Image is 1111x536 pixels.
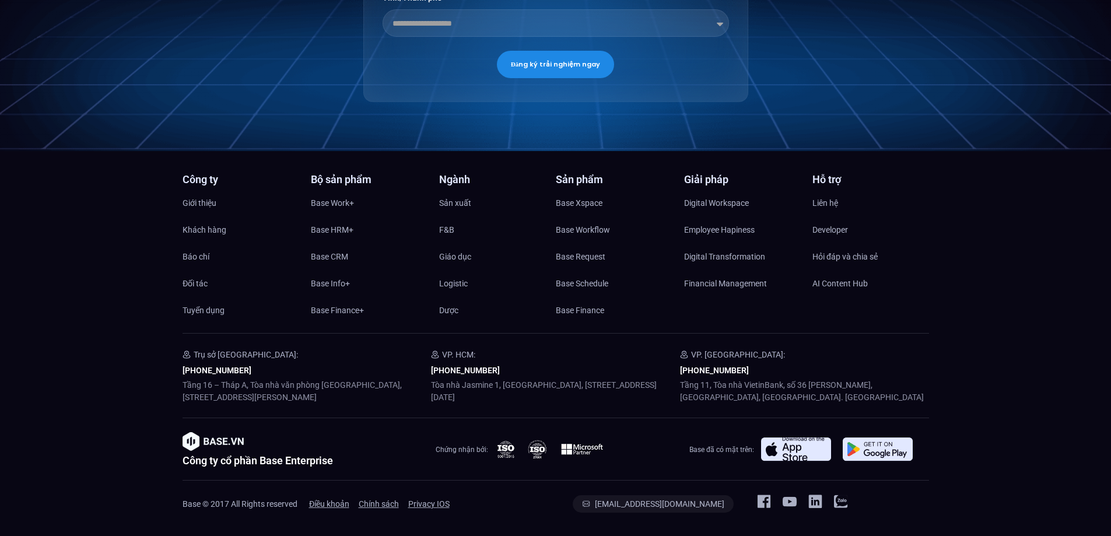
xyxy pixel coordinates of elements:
a: Base Workflow [556,221,672,239]
a: Logistic [439,275,556,292]
a: [PHONE_NUMBER] [431,366,500,375]
span: F&B [439,221,454,239]
a: Tuyển dụng [183,302,299,319]
span: Chứng nhận bởi: [436,446,488,454]
a: Liên hệ [812,194,929,212]
a: Base Request [556,248,672,265]
span: AI Content Hub [812,275,868,292]
p: Tầng 11, Tòa nhà VietinBank, số 36 [PERSON_NAME], [GEOGRAPHIC_DATA], [GEOGRAPHIC_DATA]. [GEOGRAPH... [680,379,929,404]
span: Đăng ký trải nghiệm ngay [511,61,600,68]
a: F&B [439,221,556,239]
span: Digital Workspace [684,194,749,212]
a: Financial Management [684,275,801,292]
span: Base CRM [311,248,348,265]
span: Base Request [556,248,605,265]
span: Base HRM+ [311,221,353,239]
span: Đối tác [183,275,208,292]
a: Sản xuất [439,194,556,212]
a: Base HRM+ [311,221,427,239]
span: Base Finance [556,302,604,319]
span: Privacy IOS [408,495,450,513]
a: [PHONE_NUMBER] [680,366,749,375]
span: Developer [812,221,848,239]
h4: Ngành [439,174,556,185]
span: Báo chí [183,248,209,265]
img: image-1.png [183,432,244,451]
a: [EMAIL_ADDRESS][DOMAIN_NAME] [573,495,734,513]
span: Dược [439,302,458,319]
h2: Công ty cổ phần Base Enterprise [183,456,333,466]
a: Base Schedule [556,275,672,292]
span: VP. HCM: [442,350,475,359]
h4: Hỗ trợ [812,174,929,185]
span: VP. [GEOGRAPHIC_DATA]: [691,350,785,359]
span: Base © 2017 All Rights reserved [183,499,297,509]
span: Base đã có mặt trên: [689,446,754,454]
span: Base Schedule [556,275,608,292]
a: Base Work+ [311,194,427,212]
a: Digital Workspace [684,194,801,212]
span: Sản xuất [439,194,471,212]
h4: Công ty [183,174,299,185]
span: Giới thiệu [183,194,216,212]
span: Trụ sở [GEOGRAPHIC_DATA]: [194,350,298,359]
span: Liên hệ [812,194,838,212]
a: Đối tác [183,275,299,292]
a: Digital Transformation [684,248,801,265]
span: Employee Hapiness [684,221,755,239]
a: Developer [812,221,929,239]
span: Base Workflow [556,221,610,239]
a: Hỏi đáp và chia sẻ [812,248,929,265]
span: Hỏi đáp và chia sẻ [812,248,878,265]
a: [PHONE_NUMBER] [183,366,251,375]
h4: Bộ sản phẩm [311,174,427,185]
h4: Sản phẩm [556,174,672,185]
a: Báo chí [183,248,299,265]
p: Tầng 16 – Tháp A, Tòa nhà văn phòng [GEOGRAPHIC_DATA], [STREET_ADDRESS][PERSON_NAME] [183,379,432,404]
a: Base Finance+ [311,302,427,319]
h4: Giải pháp [684,174,801,185]
span: Tuyển dụng [183,302,225,319]
a: Employee Hapiness [684,221,801,239]
a: Chính sách [359,495,399,513]
span: Base Xspace [556,194,602,212]
a: Dược [439,302,556,319]
span: Digital Transformation [684,248,765,265]
button: Đăng ký trải nghiệm ngay [497,51,614,78]
span: Base Info+ [311,275,350,292]
a: Khách hàng [183,221,299,239]
a: AI Content Hub [812,275,929,292]
span: Logistic [439,275,468,292]
a: Base CRM [311,248,427,265]
span: Financial Management [684,275,767,292]
span: Giáo dục [439,248,471,265]
p: Tòa nhà Jasmine 1, [GEOGRAPHIC_DATA], [STREET_ADDRESS][DATE] [431,379,680,404]
span: Base Work+ [311,194,354,212]
a: Base Info+ [311,275,427,292]
span: Khách hàng [183,221,226,239]
a: Base Xspace [556,194,672,212]
span: [EMAIL_ADDRESS][DOMAIN_NAME] [595,500,724,508]
a: Điều khoản [309,495,349,513]
a: Giáo dục [439,248,556,265]
span: Base Finance+ [311,302,364,319]
a: Base Finance [556,302,672,319]
a: Giới thiệu [183,194,299,212]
